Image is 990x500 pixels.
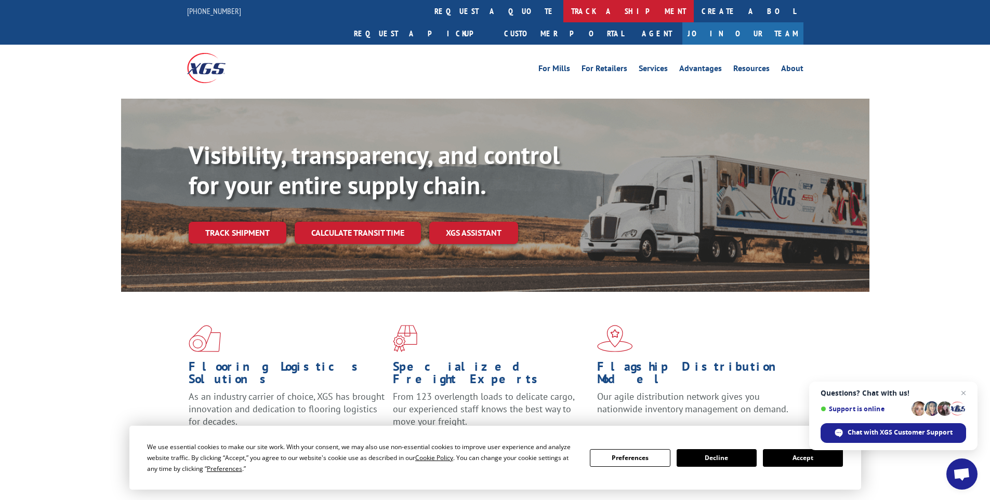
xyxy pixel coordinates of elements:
[582,64,627,76] a: For Retailers
[848,428,953,437] span: Chat with XGS Customer Support
[821,423,966,443] span: Chat with XGS Customer Support
[189,325,221,352] img: xgs-icon-total-supply-chain-intelligence-red
[129,426,861,490] div: Cookie Consent Prompt
[207,464,242,473] span: Preferences
[189,390,385,427] span: As an industry carrier of choice, XGS has brought innovation and dedication to flooring logistics...
[187,6,241,16] a: [PHONE_NUMBER]
[393,390,589,437] p: From 123 overlength loads to delicate cargo, our experienced staff knows the best way to move you...
[346,22,496,45] a: Request a pickup
[393,325,417,352] img: xgs-icon-focused-on-flooring-red
[590,449,670,467] button: Preferences
[733,64,770,76] a: Resources
[147,441,577,474] div: We use essential cookies to make our site work. With your consent, we may also use non-essential ...
[781,64,803,76] a: About
[597,325,633,352] img: xgs-icon-flagship-distribution-model-red
[538,64,570,76] a: For Mills
[682,22,803,45] a: Join Our Team
[295,222,421,244] a: Calculate transit time
[393,360,589,390] h1: Specialized Freight Experts
[429,222,518,244] a: XGS ASSISTANT
[631,22,682,45] a: Agent
[189,139,560,201] b: Visibility, transparency, and control for your entire supply chain.
[639,64,668,76] a: Services
[597,390,788,415] span: Our agile distribution network gives you nationwide inventory management on demand.
[597,425,727,437] a: Learn More >
[677,449,757,467] button: Decline
[821,405,908,413] span: Support is online
[679,64,722,76] a: Advantages
[946,458,978,490] a: Open chat
[763,449,843,467] button: Accept
[415,453,453,462] span: Cookie Policy
[597,360,794,390] h1: Flagship Distribution Model
[496,22,631,45] a: Customer Portal
[189,222,286,244] a: Track shipment
[189,360,385,390] h1: Flooring Logistics Solutions
[821,389,966,397] span: Questions? Chat with us!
